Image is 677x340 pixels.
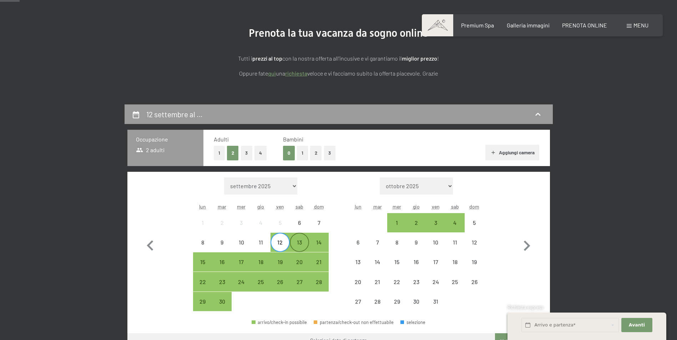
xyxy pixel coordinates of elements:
div: partenza/check-out non effettuabile [406,292,426,311]
div: Wed Sep 03 2025 [232,213,251,232]
div: partenza/check-out possibile [309,272,328,291]
div: partenza/check-out non effettuabile [445,233,465,252]
div: partenza/check-out non effettuabile [290,213,309,232]
abbr: lunedì [355,204,362,210]
div: 24 [426,279,444,297]
div: partenza/check-out non effettuabile [212,213,232,232]
div: partenza/check-out possibile [212,272,232,291]
div: Thu Oct 02 2025 [406,213,426,232]
a: Galleria immagini [507,22,550,29]
button: 3 [324,146,336,160]
div: Sun Oct 26 2025 [465,272,484,291]
div: 16 [213,259,231,277]
span: Avanti [629,322,645,328]
div: partenza/check-out non effettuabile [465,213,484,232]
div: partenza/check-out non effettuabile [232,233,251,252]
div: 22 [194,279,212,297]
div: partenza/check-out non effettuabile [465,272,484,291]
div: partenza/check-out possibile [232,252,251,272]
div: 6 [290,220,308,238]
div: partenza/check-out non effettuabile [406,233,426,252]
div: 8 [194,239,212,257]
div: partenza/check-out possibile [271,233,290,252]
div: Fri Oct 31 2025 [426,292,445,311]
div: 4 [252,220,270,238]
div: partenza/check-out non effettuabile [212,233,232,252]
div: 1 [388,220,406,238]
abbr: domenica [469,204,479,210]
div: Wed Sep 10 2025 [232,233,251,252]
div: Wed Oct 08 2025 [387,233,406,252]
abbr: lunedì [199,204,206,210]
strong: prezzi al top [252,55,282,62]
div: 13 [290,239,308,257]
div: 28 [369,299,387,316]
div: partenza/check-out non effettuabile [251,233,271,252]
div: Mon Sep 08 2025 [193,233,212,252]
div: partenza/check-out possibile [232,272,251,291]
div: partenza/check-out possibile [251,252,271,272]
div: partenza/check-out non effettuabile [309,213,328,232]
abbr: venerdì [432,204,440,210]
div: partenza/check-out non effettuabile [348,233,368,252]
div: Fri Sep 19 2025 [271,252,290,272]
div: Tue Oct 14 2025 [368,252,387,272]
div: partenza/check-out possibile [309,252,328,272]
div: partenza/check-out non effettuabile [368,272,387,291]
div: Tue Sep 30 2025 [212,292,232,311]
div: partenza/check-out non effettuabile [314,320,394,325]
div: Fri Oct 24 2025 [426,272,445,291]
div: Sat Oct 11 2025 [445,233,465,252]
h2: 12 settembre al … [146,110,203,119]
div: 14 [310,239,328,257]
div: partenza/check-out possibile [193,252,212,272]
div: Sat Oct 04 2025 [445,213,465,232]
div: Sun Sep 14 2025 [309,233,328,252]
div: 20 [290,259,308,277]
p: Oppure fate una veloce e vi facciamo subito la offerta piacevole. Grazie [160,69,517,78]
div: partenza/check-out non effettuabile [445,252,465,272]
div: partenza/check-out non effettuabile [368,292,387,311]
div: Sun Sep 28 2025 [309,272,328,291]
div: partenza/check-out non effettuabile [368,233,387,252]
abbr: mercoledì [237,204,246,210]
div: partenza/check-out non effettuabile [445,272,465,291]
button: Mese successivo [516,177,537,311]
div: 21 [369,279,387,297]
div: partenza/check-out non effettuabile [368,252,387,272]
div: 5 [465,220,483,238]
div: Sun Oct 05 2025 [465,213,484,232]
div: Fri Sep 05 2025 [271,213,290,232]
div: Sat Sep 06 2025 [290,213,309,232]
span: 2 adulti [136,146,165,154]
div: 12 [465,239,483,257]
abbr: giovedì [413,204,420,210]
div: 5 [271,220,289,238]
div: 6 [349,239,367,257]
button: 0 [283,146,295,160]
div: Sun Sep 21 2025 [309,252,328,272]
div: Wed Oct 01 2025 [387,213,406,232]
div: Mon Oct 06 2025 [348,233,368,252]
div: Tue Oct 21 2025 [368,272,387,291]
div: 27 [349,299,367,316]
strong: miglior prezzo [402,55,437,62]
div: 15 [194,259,212,277]
div: 12 [271,239,289,257]
div: Thu Oct 09 2025 [406,233,426,252]
div: 31 [426,299,444,316]
div: 10 [232,239,250,257]
div: selezione [400,320,425,325]
abbr: giovedì [257,204,264,210]
div: partenza/check-out possibile [290,233,309,252]
div: 7 [369,239,387,257]
div: Tue Oct 07 2025 [368,233,387,252]
div: partenza/check-out non effettuabile [465,233,484,252]
div: Thu Sep 11 2025 [251,233,271,252]
div: partenza/check-out possibile [406,213,426,232]
div: 7 [310,220,328,238]
span: Richiesta express [507,304,543,310]
div: partenza/check-out non effettuabile [426,272,445,291]
div: arrivo/check-in possibile [252,320,307,325]
span: PRENOTA ONLINE [562,22,607,29]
